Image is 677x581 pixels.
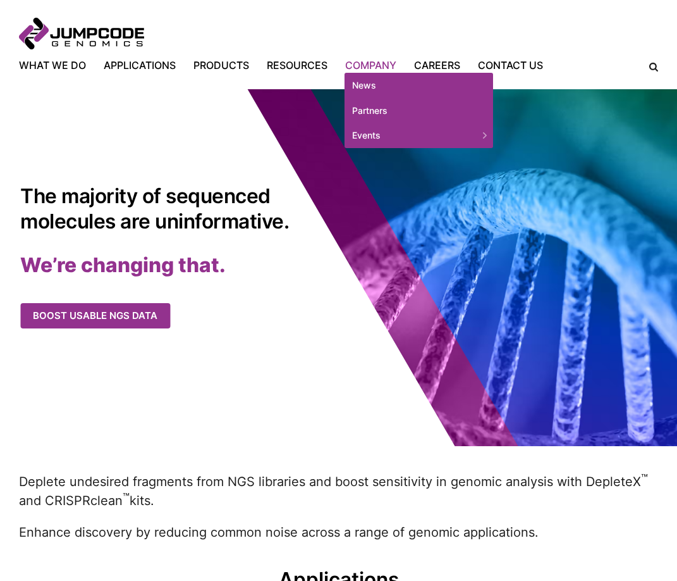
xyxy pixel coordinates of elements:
p: Enhance discovery by reducing common noise across a range of genomic applications. [19,523,658,542]
a: Applications [95,58,185,73]
sup: ™ [641,473,648,484]
a: Company [336,58,405,73]
sup: ™ [123,492,130,503]
a: Resources [258,58,336,73]
nav: Primary Navigation [19,58,640,73]
a: Boost usable NGS data [20,303,170,329]
a: Contact Us [469,58,552,73]
h1: The majority of sequenced molecules are uninformative. [20,184,289,234]
a: Products [185,58,258,73]
a: Partners [345,98,493,123]
a: Events [345,123,493,148]
a: What We Do [19,58,95,73]
p: Deplete undesired fragments from NGS libraries and boost sensitivity in genomic analysis with Dep... [19,472,658,510]
h2: We’re changing that. [20,253,359,278]
a: News [345,73,493,98]
a: Careers [405,58,469,73]
label: Search the site. [640,63,658,72]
